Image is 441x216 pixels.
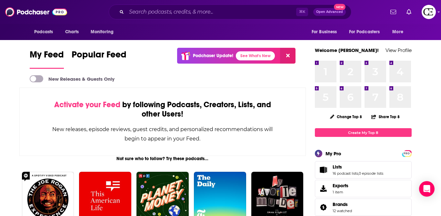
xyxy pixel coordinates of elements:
a: Lists [317,165,330,174]
span: Podcasts [34,27,53,36]
div: by following Podcasts, Creators, Lists, and other Users! [52,100,274,119]
button: open menu [30,26,62,38]
span: Monitoring [91,27,114,36]
span: 1 item [333,190,348,194]
input: Search podcasts, credits, & more... [126,7,296,17]
a: Exports [315,180,412,197]
span: My Feed [30,49,64,64]
span: ⌘ K [296,8,308,16]
button: Share Top 8 [371,110,400,123]
a: 0 episode lists [359,171,383,176]
span: For Business [312,27,337,36]
a: Brands [333,201,352,207]
button: open menu [307,26,345,38]
a: View Profile [386,47,412,53]
button: Change Top 8 [326,113,366,121]
span: PRO [403,151,411,156]
div: My Pro [326,150,341,157]
div: Not sure who to follow? Try these podcasts... [19,156,306,161]
a: Brands [317,203,330,212]
a: Popular Feed [72,49,126,69]
a: PRO [403,151,411,156]
span: Charts [65,27,79,36]
a: My Feed [30,49,64,69]
span: Brands [315,199,412,216]
button: open menu [388,26,411,38]
a: Welcome [PERSON_NAME]! [315,47,379,53]
span: Exports [333,183,348,189]
a: 16 podcast lists [333,171,358,176]
a: Show notifications dropdown [404,6,414,17]
a: Lists [333,164,383,170]
span: Logged in as cozyearthaudio [422,5,436,19]
button: Open AdvancedNew [313,8,346,16]
button: open menu [86,26,122,38]
span: For Podcasters [349,27,380,36]
div: Search podcasts, credits, & more... [109,5,351,19]
span: Lists [333,164,342,170]
div: New releases, episode reviews, guest credits, and personalized recommendations will begin to appe... [52,125,274,143]
span: Lists [315,161,412,179]
a: See What's New [236,51,275,60]
p: Podchaser Update! [193,53,233,58]
a: Show notifications dropdown [388,6,399,17]
a: 12 watched [333,209,352,213]
span: , [358,171,359,176]
span: More [392,27,403,36]
button: Show profile menu [422,5,436,19]
img: Podchaser - Follow, Share and Rate Podcasts [5,6,67,18]
span: Activate your Feed [54,100,120,109]
span: Open Advanced [316,10,343,14]
a: Charts [61,26,83,38]
span: Exports [317,184,330,193]
span: Popular Feed [72,49,126,64]
span: New [334,4,346,10]
button: open menu [345,26,389,38]
img: User Profile [422,5,436,19]
a: New Releases & Guests Only [30,75,115,82]
a: Create My Top 8 [315,128,412,137]
span: Brands [333,201,348,207]
div: Open Intercom Messenger [419,181,435,197]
